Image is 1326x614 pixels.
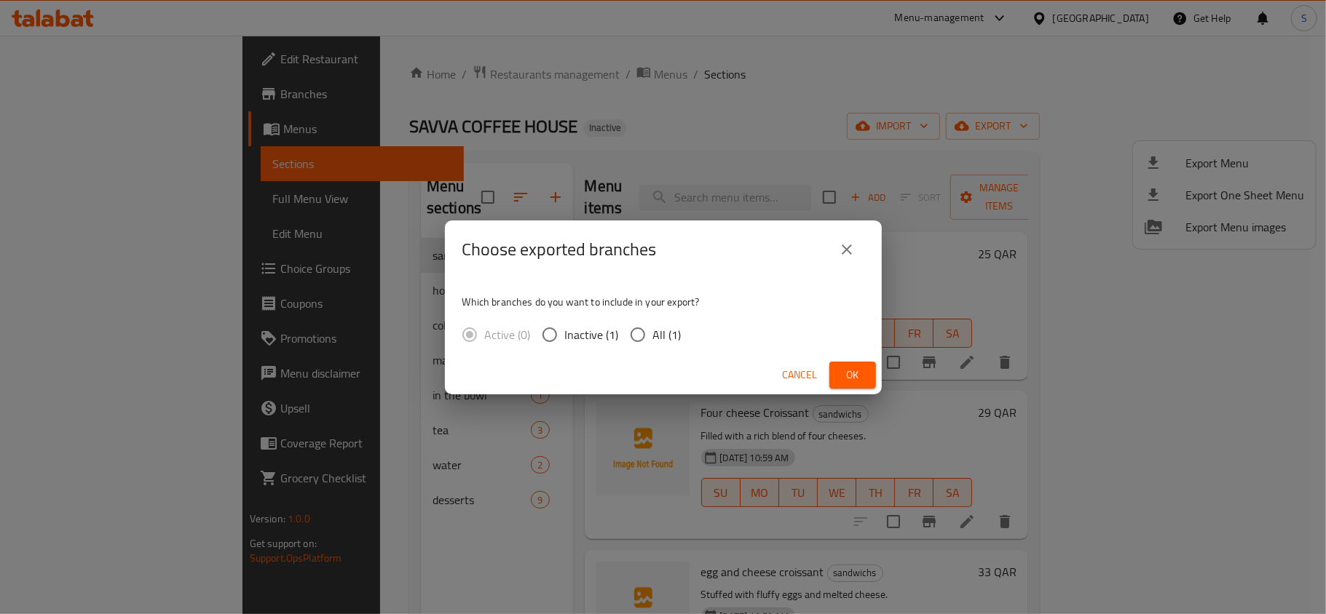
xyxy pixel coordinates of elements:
[829,232,864,267] button: close
[462,238,657,261] h2: Choose exported branches
[783,366,818,384] span: Cancel
[462,295,864,309] p: Which branches do you want to include in your export?
[485,326,531,343] span: Active (0)
[653,326,682,343] span: All (1)
[829,362,876,388] button: Ok
[841,366,864,384] span: Ok
[565,326,619,343] span: Inactive (1)
[777,362,824,388] button: Cancel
